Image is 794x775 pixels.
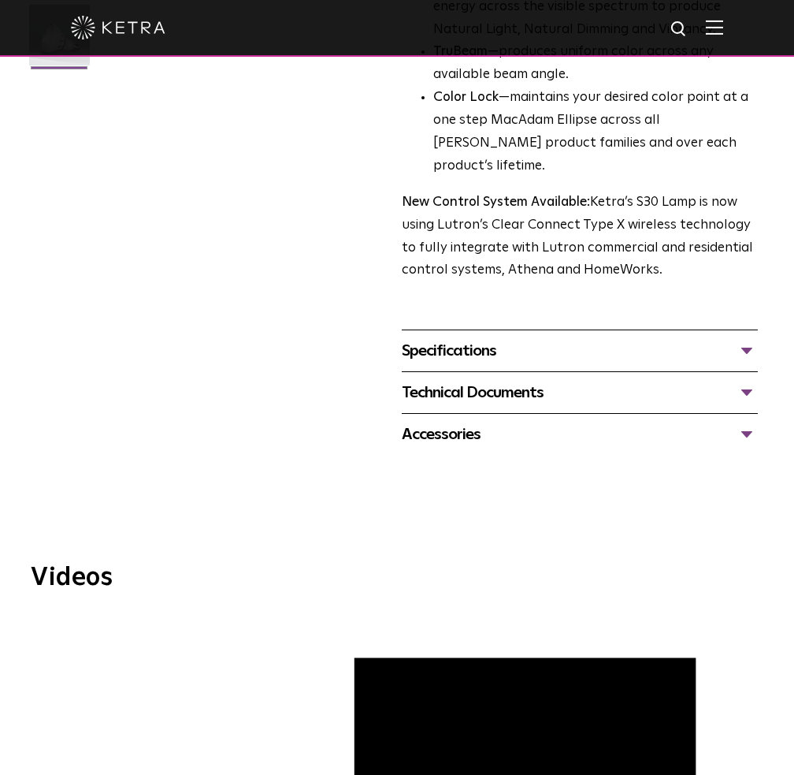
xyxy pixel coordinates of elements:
[31,565,763,591] h3: Videos
[433,91,499,104] strong: Color Lock
[670,20,689,39] img: search icon
[433,41,758,87] li: —produces uniform color across any available beam angle.
[433,87,758,178] li: —maintains your desired color point at a one step MacAdam Ellipse across all [PERSON_NAME] produc...
[402,192,758,283] p: Ketra’s S30 Lamp is now using Lutron’s Clear Connect Type X wireless technology to fully integrat...
[402,380,758,405] div: Technical Documents
[402,196,590,209] strong: New Control System Available:
[706,20,723,35] img: Hamburger%20Nav.svg
[71,16,165,39] img: ketra-logo-2019-white
[402,422,758,447] div: Accessories
[402,338,758,363] div: Specifications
